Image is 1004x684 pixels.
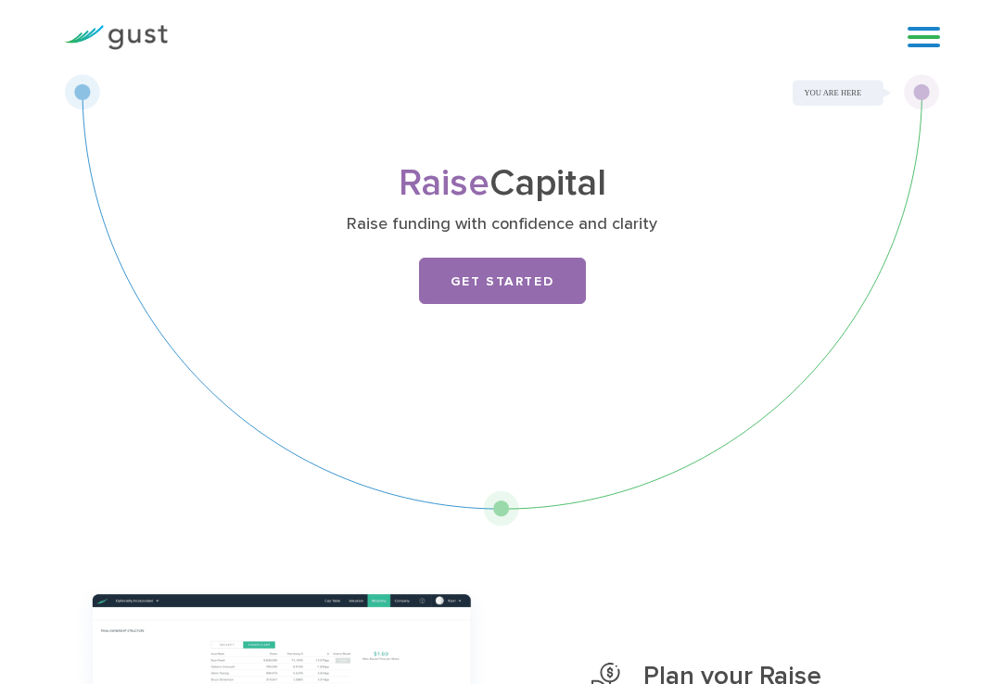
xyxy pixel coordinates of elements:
[196,167,808,200] h1: Capital
[196,213,808,235] p: Raise funding with confidence and clarity
[64,25,168,50] img: Gust Logo
[399,161,489,205] span: Raise
[419,258,586,304] a: Get Started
